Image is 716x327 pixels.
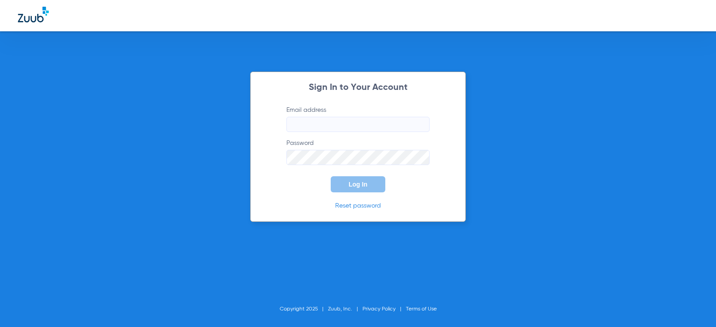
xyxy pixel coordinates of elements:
[18,7,49,22] img: Zuub Logo
[331,176,385,192] button: Log In
[362,306,396,312] a: Privacy Policy
[286,139,430,165] label: Password
[406,306,437,312] a: Terms of Use
[286,106,430,132] label: Email address
[286,117,430,132] input: Email address
[280,305,328,314] li: Copyright 2025
[286,150,430,165] input: Password
[349,181,367,188] span: Log In
[335,203,381,209] a: Reset password
[273,83,443,92] h2: Sign In to Your Account
[328,305,362,314] li: Zuub, Inc.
